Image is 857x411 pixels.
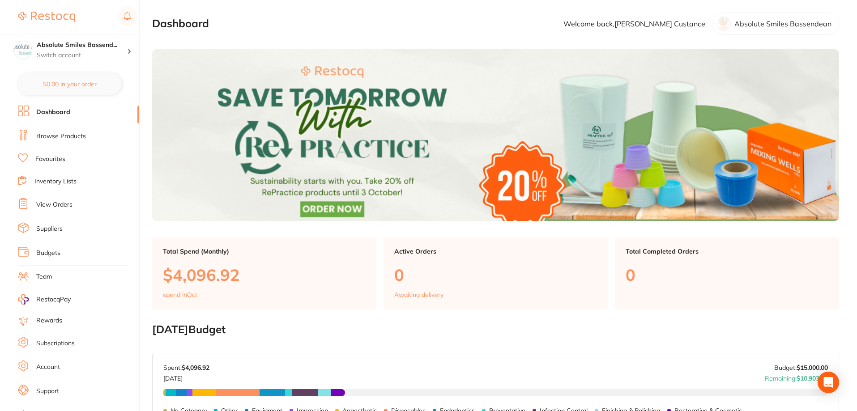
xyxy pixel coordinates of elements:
p: $4,096.92 [163,266,366,284]
img: Restocq Logo [18,12,75,22]
a: Total Spend (Monthly)$4,096.92spend inOct [152,237,376,309]
img: Absolute Smiles Bassendean [14,41,32,59]
a: Total Completed Orders0 [615,237,839,309]
a: Budgets [36,249,60,258]
p: Active Orders [394,248,597,255]
p: Absolute Smiles Bassendean [734,20,831,28]
a: View Orders [36,200,72,209]
span: RestocqPay [36,295,71,304]
p: Remaining: [765,371,828,382]
h4: Absolute Smiles Bassendean [37,41,127,50]
strong: $10,903.08 [797,374,828,382]
a: Active Orders0Awaiting delivery [384,237,608,309]
button: $0.00 in your order [18,73,121,95]
a: Team [36,272,52,281]
p: Budget: [774,364,828,371]
p: spend in Oct [163,291,197,298]
a: Favourites [35,155,65,164]
img: RestocqPay [18,294,29,305]
a: Account [36,363,60,372]
a: Suppliers [36,225,63,233]
a: Inventory Lists [34,177,77,186]
img: Dashboard [152,49,839,221]
strong: $15,000.00 [797,364,828,372]
p: [DATE] [163,371,209,382]
a: Support [36,387,59,396]
a: Rewards [36,316,62,325]
p: 0 [394,266,597,284]
h2: Dashboard [152,17,209,30]
a: Dashboard [36,108,70,117]
p: 0 [626,266,828,284]
p: Total Spend (Monthly) [163,248,366,255]
p: Spent: [163,364,209,371]
h2: [DATE] Budget [152,323,839,336]
p: Switch account [37,51,127,60]
a: Restocq Logo [18,7,75,27]
p: Awaiting delivery [394,291,443,298]
strong: $4,096.92 [182,364,209,372]
div: Open Intercom Messenger [818,372,839,393]
p: Welcome back, [PERSON_NAME] Custance [563,20,705,28]
a: Subscriptions [36,339,75,348]
a: Browse Products [36,132,86,141]
a: RestocqPay [18,294,71,305]
p: Total Completed Orders [626,248,828,255]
